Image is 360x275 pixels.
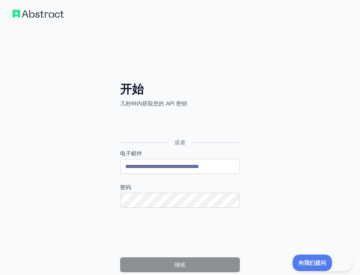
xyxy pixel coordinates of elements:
[120,217,240,248] iframe: 验证码
[120,100,187,107] font: 几秒钟内获取您的 API 密钥
[120,184,131,190] font: 密码
[120,150,142,157] font: 电子邮件
[174,262,186,268] font: 继续
[293,255,352,271] iframe: 切换客户支持
[13,10,64,18] img: 工作流程
[116,116,242,133] iframe: “使用Google账号登录”按钮
[120,257,240,272] button: 继续
[120,83,144,96] font: 开始
[174,139,186,146] font: 或者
